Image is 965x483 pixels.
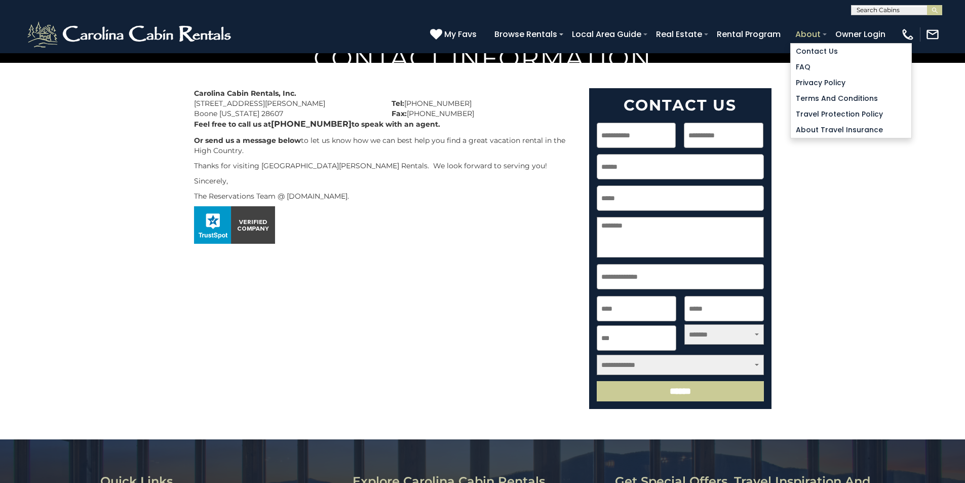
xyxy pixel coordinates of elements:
img: mail-regular-white.png [925,27,940,42]
a: Terms and Conditions [791,91,911,106]
div: [PHONE_NUMBER] [PHONE_NUMBER] [384,88,582,119]
a: About Travel Insurance [791,122,911,138]
a: Owner Login [830,25,891,43]
b: Feel free to call us at [194,120,271,129]
a: Contact Us [791,44,911,59]
a: Privacy Policy [791,75,911,91]
a: Browse Rentals [489,25,562,43]
img: White-1-2.png [25,19,236,50]
a: About [790,25,826,43]
b: [PHONE_NUMBER] [271,119,352,129]
h2: Contact Us [597,96,764,115]
p: The Reservations Team @ [DOMAIN_NAME]. [194,191,574,201]
strong: Fax: [392,109,407,118]
b: to speak with an agent. [352,120,440,129]
a: Local Area Guide [567,25,646,43]
a: My Favs [430,28,479,41]
a: Rental Program [712,25,786,43]
b: Or send us a message below [194,136,301,145]
span: My Favs [444,28,477,41]
img: seal_horizontal.png [194,206,275,244]
div: [STREET_ADDRESS][PERSON_NAME] Boone [US_STATE] 28607 [186,88,384,119]
p: Thanks for visiting [GEOGRAPHIC_DATA][PERSON_NAME] Rentals. We look forward to serving you! [194,161,574,171]
a: FAQ [791,59,911,75]
img: phone-regular-white.png [901,27,915,42]
strong: Carolina Cabin Rentals, Inc. [194,89,296,98]
strong: Tel: [392,99,404,108]
a: Travel Protection Policy [791,106,911,122]
p: to let us know how we can best help you find a great vacation rental in the High Country. [194,135,574,156]
p: Sincerely, [194,176,574,186]
a: Real Estate [651,25,707,43]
